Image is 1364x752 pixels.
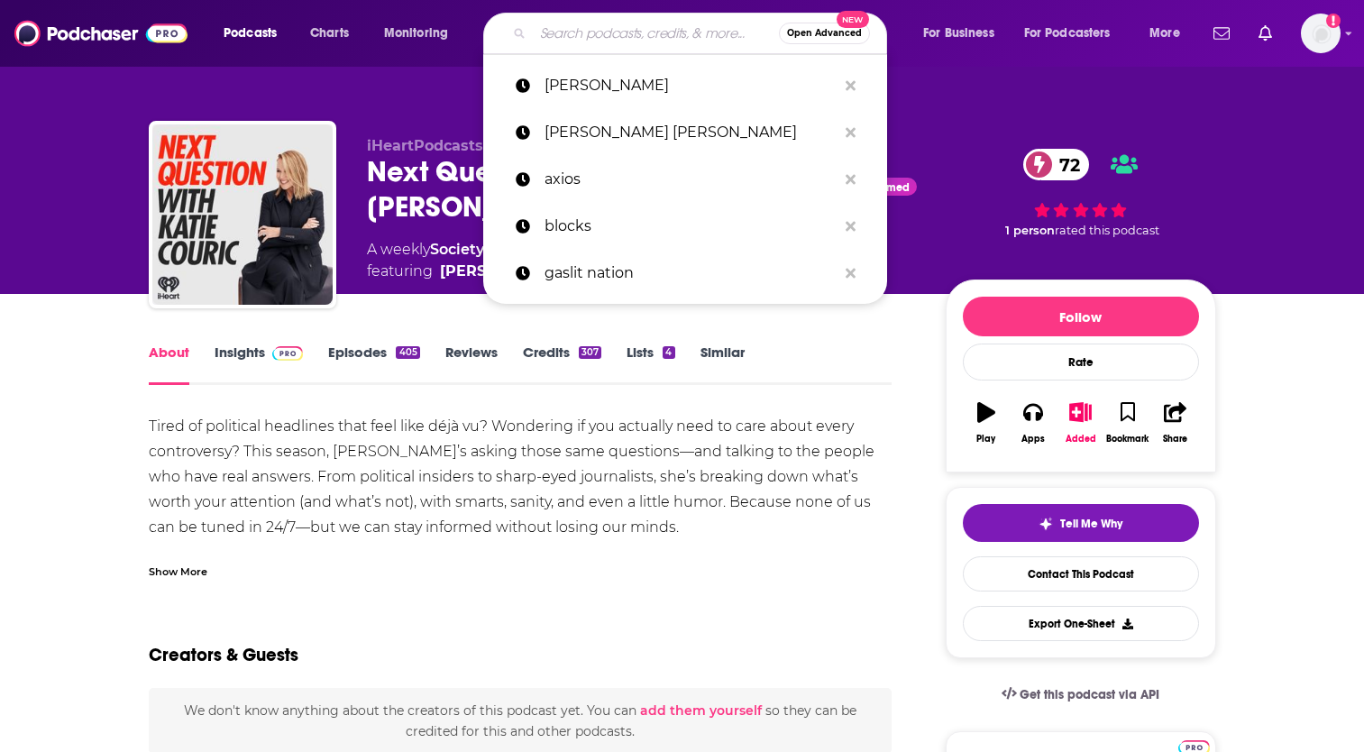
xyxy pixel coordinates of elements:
div: Bookmark [1106,434,1149,445]
div: 307 [579,346,601,359]
span: For Podcasters [1024,21,1111,46]
span: Tell Me Why [1060,517,1122,531]
div: 405 [396,346,419,359]
p: blocks [545,203,837,250]
div: Added [1066,434,1096,445]
div: 72 1 personrated this podcast [946,137,1216,250]
a: Show notifications dropdown [1251,18,1279,49]
a: Show notifications dropdown [1206,18,1237,49]
span: Open Advanced [787,29,862,38]
div: Search podcasts, credits, & more... [500,13,904,54]
button: Share [1151,390,1198,455]
a: InsightsPodchaser Pro [215,344,304,385]
button: open menu [211,19,300,48]
span: featuring [367,261,886,282]
button: Export One-Sheet [963,606,1199,641]
button: Follow [963,297,1199,336]
span: Get this podcast via API [1020,687,1159,702]
a: [PERSON_NAME] [PERSON_NAME] [483,109,887,156]
button: Added [1057,390,1103,455]
span: More [1149,21,1180,46]
span: 1 person [1005,224,1055,237]
div: Share [1163,434,1187,445]
div: Apps [1021,434,1045,445]
img: Podchaser Pro [272,346,304,361]
span: New [837,11,869,28]
a: Charts [298,19,360,48]
a: axios [483,156,887,203]
p: axios [545,156,837,203]
div: A weekly podcast [367,239,886,282]
button: Bookmark [1104,390,1151,455]
button: open menu [371,19,471,48]
a: Episodes405 [328,344,419,385]
p: kerry howley [545,62,837,109]
span: Monitoring [384,21,448,46]
a: Similar [700,344,745,385]
a: [PERSON_NAME] [483,62,887,109]
img: tell me why sparkle [1039,517,1053,531]
button: open menu [911,19,1017,48]
button: tell me why sparkleTell Me Why [963,504,1199,542]
button: open menu [1137,19,1203,48]
span: For Business [923,21,994,46]
button: Play [963,390,1010,455]
button: add them yourself [640,703,762,718]
button: open menu [1012,19,1137,48]
span: 72 [1041,149,1089,180]
a: blocks [483,203,887,250]
span: Charts [310,21,349,46]
p: rachel louise snyder [545,109,837,156]
a: Reviews [445,344,498,385]
a: Contact This Podcast [963,556,1199,592]
span: rated this podcast [1055,224,1159,237]
p: gaslit nation [545,250,837,297]
button: Open AdvancedNew [779,23,870,44]
svg: Add a profile image [1326,14,1341,28]
span: Claimed [865,183,910,192]
button: Show profile menu [1301,14,1341,53]
span: iHeartPodcasts [367,137,483,154]
span: Podcasts [224,21,277,46]
a: Lists4 [627,344,674,385]
img: Podchaser - Follow, Share and Rate Podcasts [14,16,188,50]
span: We don't know anything about the creators of this podcast yet . You can so they can be credited f... [184,702,856,738]
a: gaslit nation [483,250,887,297]
a: 72 [1023,149,1089,180]
div: Rate [963,344,1199,381]
h2: Creators & Guests [149,644,298,666]
a: About [149,344,189,385]
span: Logged in as ereardon [1301,14,1341,53]
input: Search podcasts, credits, & more... [533,19,779,48]
button: Apps [1010,390,1057,455]
a: Credits307 [523,344,601,385]
div: Tired of political headlines that feel like déjà vu? Wondering if you actually need to care about... [149,414,893,591]
a: Society [430,241,484,258]
img: Next Question with Katie Couric [152,124,333,305]
a: [PERSON_NAME] [440,261,569,282]
div: Play [976,434,995,445]
div: 4 [663,346,674,359]
img: User Profile [1301,14,1341,53]
a: Get this podcast via API [987,673,1175,717]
